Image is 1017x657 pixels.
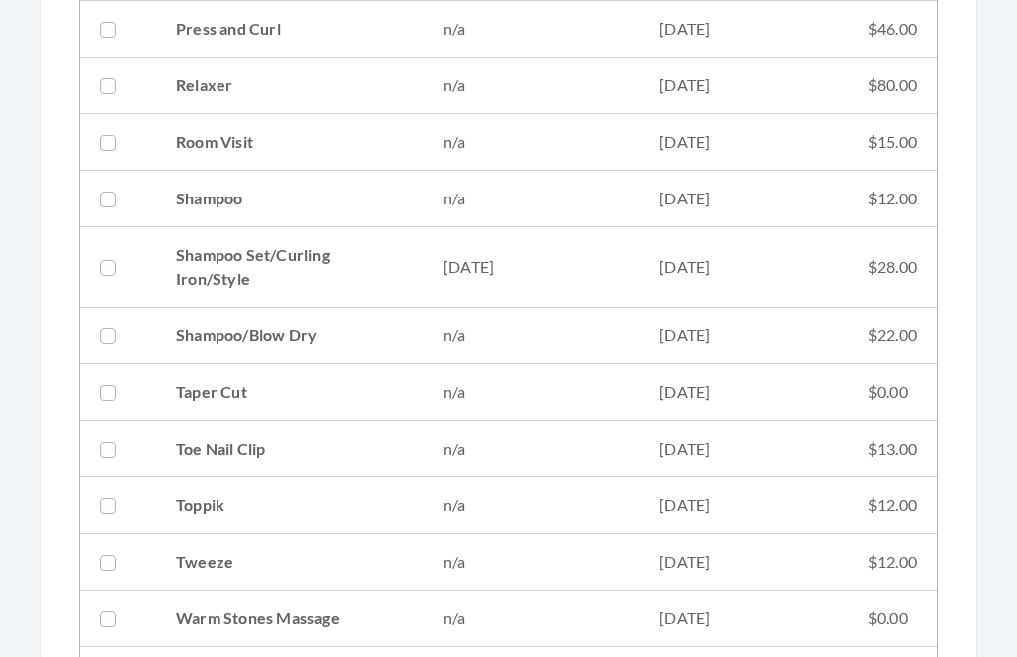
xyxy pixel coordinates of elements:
td: [DATE] [640,309,848,365]
td: n/a [423,422,640,478]
td: [DATE] [640,591,848,648]
td: n/a [423,365,640,422]
td: n/a [423,591,640,648]
td: $12.00 [848,172,937,228]
td: [DATE] [640,172,848,228]
td: [DATE] [423,228,640,309]
td: $15.00 [848,115,937,172]
td: $13.00 [848,422,937,478]
td: $12.00 [848,478,937,535]
td: [DATE] [640,422,848,478]
td: Shampoo/Blow Dry [156,309,423,365]
td: $80.00 [848,59,937,115]
td: [DATE] [640,2,848,59]
td: Shampoo [156,172,423,228]
td: Relaxer [156,59,423,115]
td: n/a [423,535,640,591]
td: [DATE] [640,478,848,535]
td: $0.00 [848,591,937,648]
td: $46.00 [848,2,937,59]
td: n/a [423,115,640,172]
td: [DATE] [640,535,848,591]
td: $22.00 [848,309,937,365]
td: Taper Cut [156,365,423,422]
td: [DATE] [640,115,848,172]
td: [DATE] [640,365,848,422]
td: Toppik [156,478,423,535]
td: Press and Curl [156,2,423,59]
td: Warm Stones Massage [156,591,423,648]
td: $28.00 [848,228,937,309]
td: [DATE] [640,59,848,115]
td: n/a [423,172,640,228]
td: Shampoo Set/Curling Iron/Style [156,228,423,309]
td: n/a [423,478,640,535]
td: n/a [423,309,640,365]
td: $12.00 [848,535,937,591]
td: Tweeze [156,535,423,591]
td: Room Visit [156,115,423,172]
td: [DATE] [640,228,848,309]
td: n/a [423,2,640,59]
td: n/a [423,59,640,115]
td: Toe Nail Clip [156,422,423,478]
td: $0.00 [848,365,937,422]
